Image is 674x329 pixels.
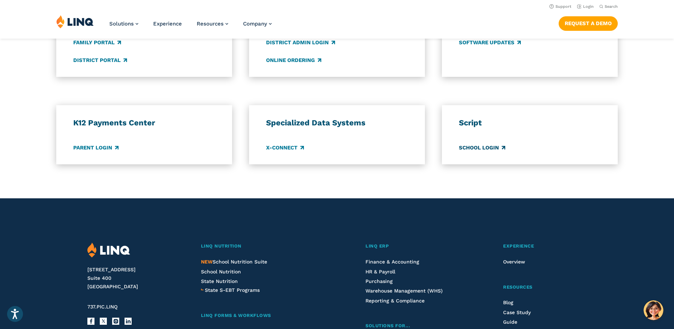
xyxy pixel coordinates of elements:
a: NEWSchool Nutrition Suite [201,259,267,265]
a: Case Study [503,310,531,315]
h3: K12 Payments Center [73,118,215,128]
address: [STREET_ADDRESS] Suite 400 [GEOGRAPHIC_DATA] [87,266,184,291]
a: District Admin Login [266,39,335,47]
a: X-Connect [266,144,304,152]
span: LINQ Nutrition [201,243,242,249]
span: Search [605,4,618,9]
span: LINQ ERP [365,243,389,249]
a: State S-EBT Programs [205,286,260,294]
nav: Button Navigation [559,15,618,30]
img: LINQ | K‑12 Software [56,15,94,28]
span: Solutions [109,21,134,27]
span: Resources [503,284,532,290]
a: District Portal [73,56,127,64]
a: X [100,318,107,325]
button: Hello, have a question? Let’s chat. [644,300,663,320]
a: State Nutrition [201,278,238,284]
a: Blog [503,300,513,305]
a: Overview [503,259,525,265]
a: Guide [503,319,517,325]
span: Experience [503,243,534,249]
img: LINQ | K‑12 Software [87,243,130,258]
h3: Specialized Data Systems [266,118,408,128]
a: Online Ordering [266,56,321,64]
h3: Script [459,118,601,128]
a: LINQ Nutrition [201,243,329,250]
a: Reporting & Compliance [365,298,425,304]
a: LinkedIn [125,318,132,325]
a: School Login [459,144,505,152]
a: Parent Login [73,144,119,152]
span: School Nutrition Suite [201,259,267,265]
a: School Nutrition [201,269,241,274]
a: Warehouse Management (WHS) [365,288,443,294]
a: Experience [503,243,586,250]
nav: Primary Navigation [109,15,272,38]
a: HR & Payroll [365,269,395,274]
a: LINQ ERP [365,243,466,250]
button: Open Search Bar [599,4,618,9]
a: Support [549,4,571,9]
a: Family Portal [73,39,121,47]
a: Company [243,21,272,27]
a: Resources [197,21,228,27]
a: Purchasing [365,278,393,284]
a: Experience [153,21,182,27]
a: Finance & Accounting [365,259,419,265]
span: Resources [197,21,224,27]
a: Resources [503,284,586,291]
a: Solutions [109,21,138,27]
span: Company [243,21,267,27]
a: LINQ Forms & Workflows [201,312,329,319]
a: Request a Demo [559,16,618,30]
span: State S-EBT Programs [205,287,260,293]
a: Instagram [112,318,119,325]
span: NEW [201,259,213,265]
span: 737.PIC.LINQ [87,304,117,310]
span: LINQ Forms & Workflows [201,313,271,318]
a: Facebook [87,318,94,325]
a: Software Updates [459,39,521,47]
a: Login [577,4,594,9]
